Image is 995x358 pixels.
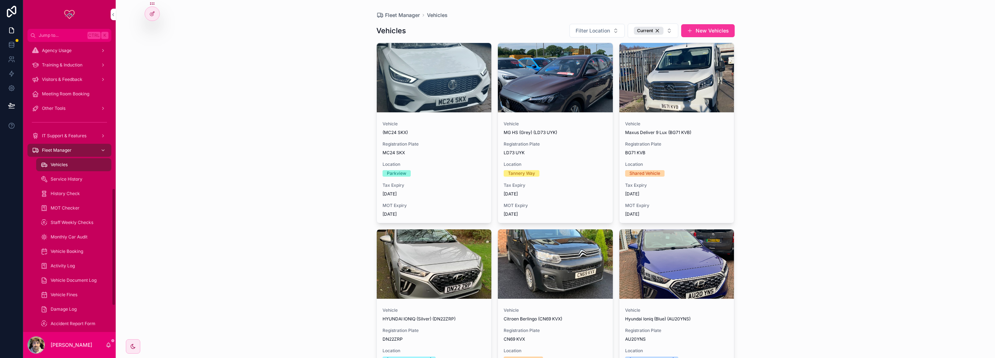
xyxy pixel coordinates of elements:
[497,43,613,223] a: VehicleMG HS (Grey) (LD73 UYK)Registration PlateLD73 UYKLocationTannery WayTax Expiry[DATE]MOT Ex...
[42,147,72,153] span: Fleet Manager
[36,202,111,215] a: MOT Checker
[36,274,111,287] a: Vehicle Document Log
[42,91,89,97] span: Meeting Room Booking
[27,87,111,100] a: Meeting Room Booking
[681,24,735,37] button: New Vehicles
[504,191,607,197] span: [DATE]
[619,229,734,299] div: IMG_2185.jpeg
[569,24,625,38] button: Select Button
[625,316,729,322] span: Hyundai Ioniq (Blue) (AU20YNS)
[634,27,663,35] div: Current
[625,203,729,208] span: MOT Expiry
[27,29,111,42] button: Jump to...CtrlK
[383,141,486,147] span: Registration Plate
[383,161,486,167] span: Location
[36,173,111,186] a: Service History
[51,205,80,211] span: MOT Checker
[51,191,80,197] span: History Check
[42,133,86,139] span: IT Support & Features
[383,307,486,313] span: Vehicle
[385,12,420,19] span: Fleet Manager
[625,191,729,197] span: [DATE]
[51,341,92,349] p: [PERSON_NAME]
[51,176,82,182] span: Service History
[504,307,607,313] span: Vehicle
[576,27,610,34] span: Filter Location
[51,220,93,225] span: Staff Weekly Checks
[36,288,111,301] a: Vehicle Fines
[504,336,607,342] span: CN69 KVX
[383,336,486,342] span: DN22ZRP
[39,33,85,38] span: Jump to...
[51,162,68,168] span: Vehicles
[377,43,492,112] div: WhatsApp-Image-2025-08-19-at-14.37.48.jpeg
[51,263,75,269] span: Activity Log
[504,328,607,333] span: Registration Plate
[625,121,729,127] span: Vehicle
[383,316,486,322] span: HYUNDAI IONIQ (Silver) (DN22ZRP)
[504,121,607,127] span: Vehicle
[383,328,486,333] span: Registration Plate
[504,348,607,354] span: Location
[625,161,729,167] span: Location
[504,316,607,322] span: Citroen Berlingo (CN69 KVX)
[625,348,729,354] span: Location
[42,62,82,68] span: Training & Induction
[383,211,486,217] span: [DATE]
[619,43,735,223] a: VehicleMaxus Deliver 9 Lux (BG71 KVB)Registration PlateBG71 KVBLocationShared VehicleTax Expiry[D...
[504,130,607,135] span: MG HS (Grey) (LD73 UYK)
[36,187,111,200] a: History Check
[36,216,111,229] a: Staff Weekly Checks
[376,12,420,19] a: Fleet Manager
[634,27,663,35] button: Unselect CURRENT
[51,277,97,283] span: Vehicle Document Log
[383,130,486,135] span: (MC24 SKX)
[383,203,486,208] span: MOT Expiry
[625,328,729,333] span: Registration Plate
[51,249,83,254] span: Vehicle Booking
[376,43,492,223] a: Vehicle(MC24 SKX)Registration PlateMC24 SKXLocationParkviewTax Expiry[DATE]MOT Expiry[DATE]
[504,182,607,188] span: Tax Expiry
[27,59,111,72] a: Training & Induction
[629,170,660,177] div: Shared Vehicle
[504,203,607,208] span: MOT Expiry
[36,303,111,316] a: Damage Log
[36,259,111,272] a: Activity Log
[383,191,486,197] span: [DATE]
[23,42,116,332] div: scrollable content
[377,229,492,299] div: img_2300_720.jpg
[36,245,111,258] a: Vehicle Booking
[36,230,111,243] a: Monthly Car Audit
[27,73,111,86] a: Visitors & Feedback
[51,292,77,298] span: Vehicle Fines
[27,102,111,115] a: Other Tools
[27,144,111,157] a: Fleet Manager
[625,141,729,147] span: Registration Plate
[383,150,486,156] span: MC24 SKX
[625,182,729,188] span: Tax Expiry
[87,32,101,39] span: Ctrl
[376,26,406,36] h1: Vehicles
[387,170,406,177] div: Parkview
[64,9,75,20] img: App logo
[625,307,729,313] span: Vehicle
[383,121,486,127] span: Vehicle
[383,348,486,354] span: Location
[508,170,535,177] div: Tannery Way
[51,306,77,312] span: Damage Log
[51,234,87,240] span: Monthly Car Audit
[36,317,111,330] a: Accident Report Form
[504,211,607,217] span: [DATE]
[42,105,65,111] span: Other Tools
[27,129,111,142] a: IT Support & Features
[36,158,111,171] a: Vehicles
[42,48,72,53] span: Agency Usage
[504,161,607,167] span: Location
[383,182,486,188] span: Tax Expiry
[427,12,448,19] a: Vehicles
[628,23,678,38] button: Select Button
[625,150,729,156] span: BG71 KVB
[498,229,613,299] div: img_1923_720.jpg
